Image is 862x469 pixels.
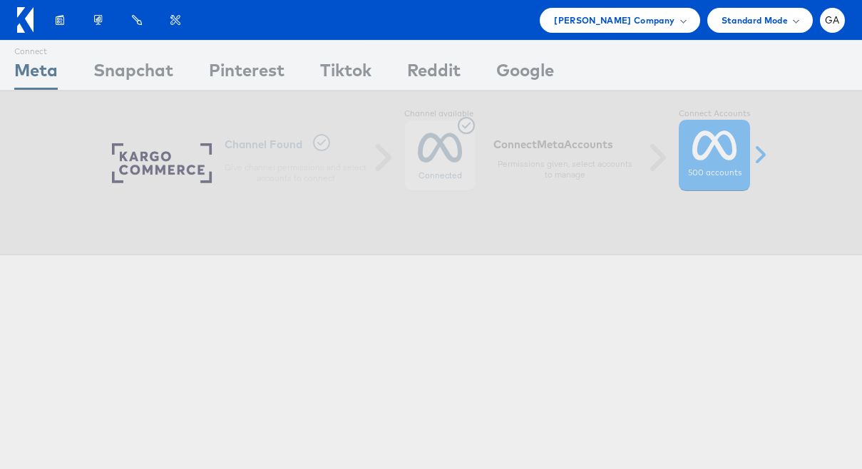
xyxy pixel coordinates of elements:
[14,58,58,90] div: Meta
[225,166,367,189] p: Give channel permissions and select accounts to connect
[320,58,371,90] div: Tiktok
[209,58,284,90] div: Pinterest
[679,113,750,124] label: Connect Accounts
[537,142,564,155] span: meta
[493,142,636,155] h6: Connect Accounts
[493,163,636,185] p: Permissions given, select accounts to manage
[825,16,840,25] span: GA
[404,113,476,124] label: Channel available
[225,138,367,159] h6: Channel Found
[407,58,461,90] div: Reddit
[722,13,788,28] span: Standard Mode
[688,172,742,183] label: 500 accounts
[93,58,173,90] div: Snapchat
[554,13,674,28] span: [PERSON_NAME] Company
[496,58,554,90] div: Google
[14,41,58,58] div: Connect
